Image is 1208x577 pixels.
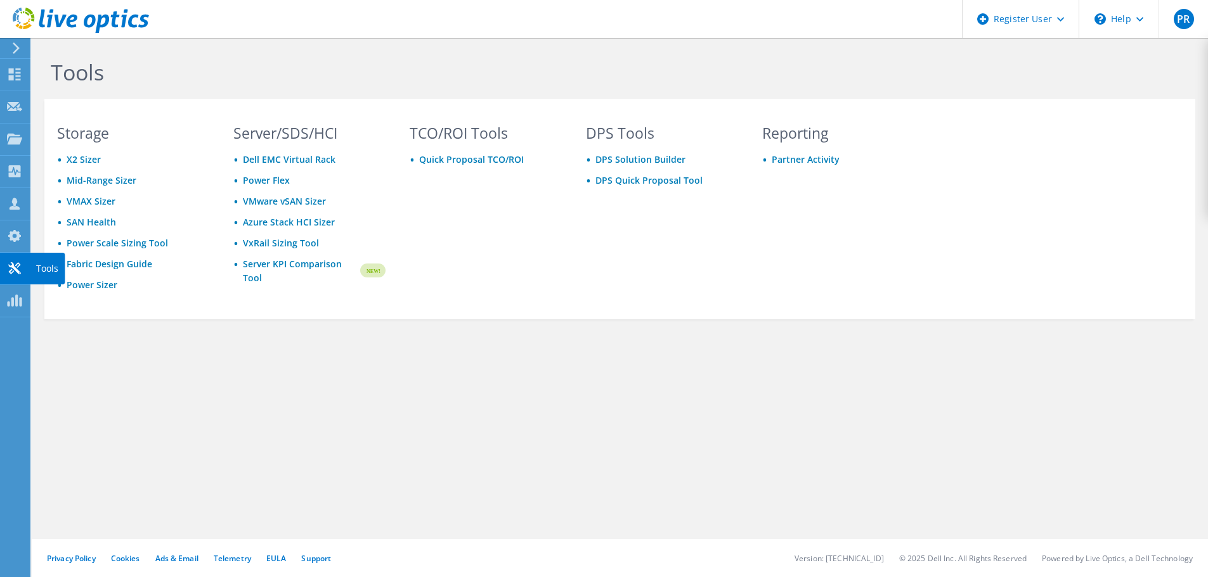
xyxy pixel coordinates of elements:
a: DPS Quick Proposal Tool [595,174,703,186]
a: Power Scale Sizing Tool [67,237,168,249]
a: Support [301,553,331,564]
a: Partner Activity [772,153,840,165]
a: EULA [266,553,286,564]
li: Powered by Live Optics, a Dell Technology [1042,553,1193,564]
svg: \n [1094,13,1106,25]
a: Azure Stack HCI Sizer [243,216,335,228]
a: Ads & Email [155,553,198,564]
a: Telemetry [214,553,251,564]
a: Privacy Policy [47,553,96,564]
a: SAN Health [67,216,116,228]
h3: TCO/ROI Tools [410,126,562,140]
a: VMAX Sizer [67,195,115,207]
li: Version: [TECHNICAL_ID] [795,553,884,564]
a: Server KPI Comparison Tool [243,257,358,285]
a: Dell EMC Virtual Rack [243,153,335,165]
a: VxRail Sizing Tool [243,237,319,249]
h3: Storage [57,126,209,140]
a: Quick Proposal TCO/ROI [419,153,524,165]
a: Power Sizer [67,279,117,291]
a: Cookies [111,553,140,564]
a: DPS Solution Builder [595,153,685,165]
img: new-badge.svg [358,256,386,286]
h3: Reporting [762,126,914,140]
a: Power Flex [243,174,290,186]
div: Tools [30,253,65,284]
h1: Tools [51,59,907,86]
span: PR [1174,9,1194,29]
a: X2 Sizer [67,153,101,165]
h3: Server/SDS/HCI [233,126,386,140]
a: Fabric Design Guide [67,258,152,270]
a: VMware vSAN Sizer [243,195,326,207]
a: Mid-Range Sizer [67,174,136,186]
li: © 2025 Dell Inc. All Rights Reserved [899,553,1027,564]
h3: DPS Tools [586,126,738,140]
